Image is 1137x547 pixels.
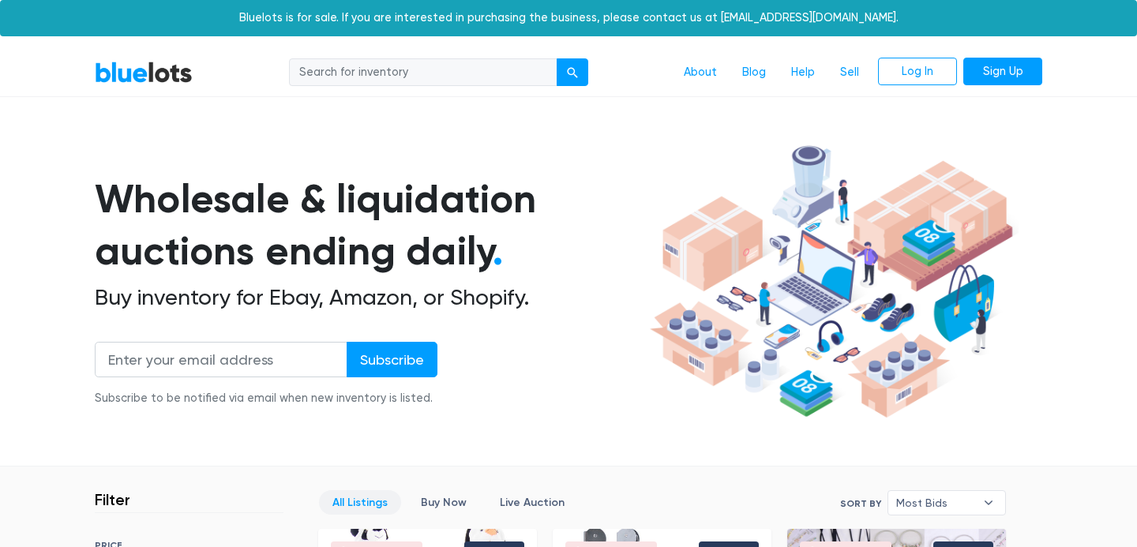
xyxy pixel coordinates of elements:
[347,342,437,377] input: Subscribe
[972,491,1005,515] b: ▾
[671,58,730,88] a: About
[407,490,480,515] a: Buy Now
[896,491,975,515] span: Most Bids
[95,284,644,311] h2: Buy inventory for Ebay, Amazon, or Shopify.
[95,61,193,84] a: BlueLots
[95,390,437,407] div: Subscribe to be notified via email when new inventory is listed.
[95,342,347,377] input: Enter your email address
[878,58,957,86] a: Log In
[95,173,644,278] h1: Wholesale & liquidation auctions ending daily
[644,138,1019,425] img: hero-ee84e7d0318cb26816c560f6b4441b76977f77a177738b4e94f68c95b2b83dbb.png
[840,496,881,511] label: Sort By
[963,58,1042,86] a: Sign Up
[779,58,827,88] a: Help
[289,58,557,87] input: Search for inventory
[486,490,578,515] a: Live Auction
[319,490,401,515] a: All Listings
[827,58,872,88] a: Sell
[730,58,779,88] a: Blog
[493,227,503,275] span: .
[95,490,130,509] h3: Filter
